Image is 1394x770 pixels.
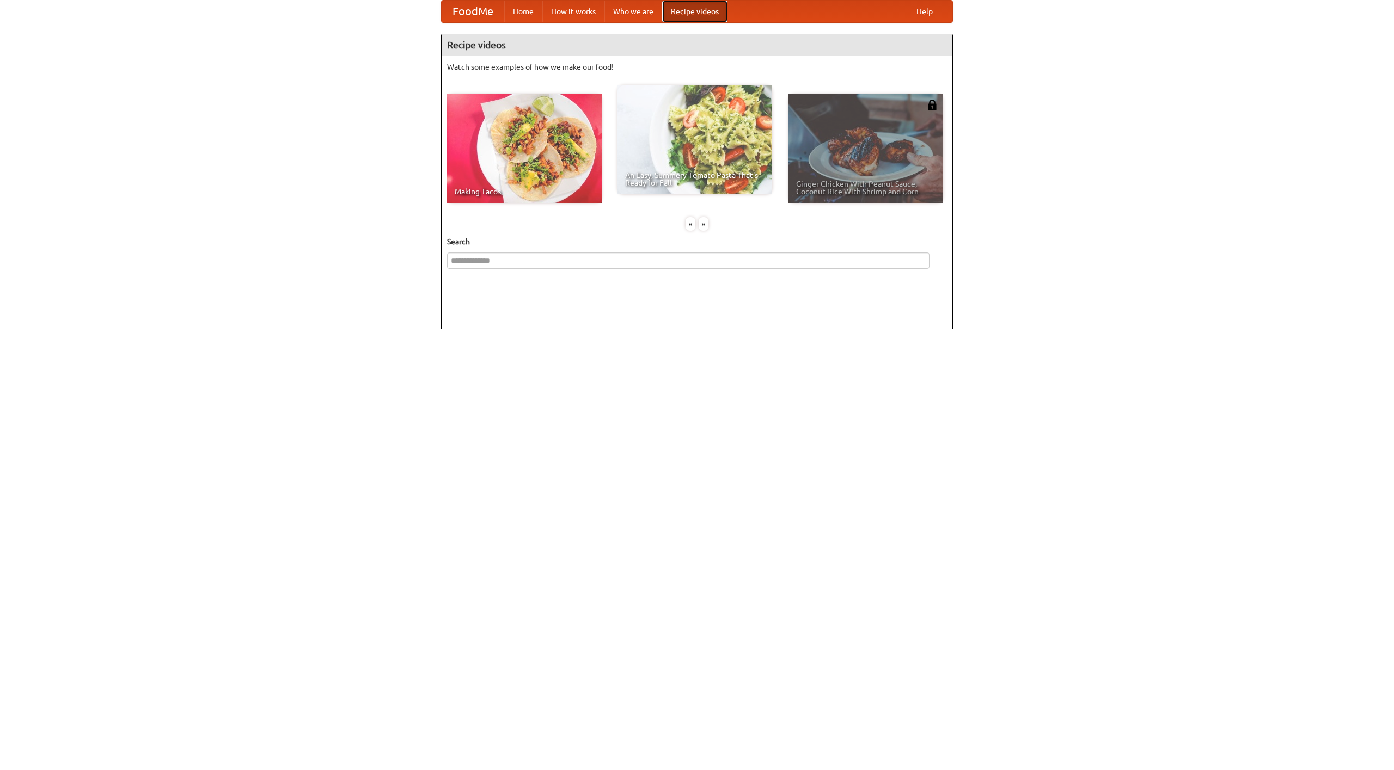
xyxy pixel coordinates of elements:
a: An Easy, Summery Tomato Pasta That's Ready for Fall [617,85,772,194]
a: Making Tacos [447,94,602,203]
span: An Easy, Summery Tomato Pasta That's Ready for Fall [625,171,765,187]
a: Who we are [604,1,662,22]
div: » [699,217,708,231]
h4: Recipe videos [442,34,952,56]
div: « [686,217,695,231]
a: Recipe videos [662,1,727,22]
a: Help [908,1,941,22]
a: FoodMe [442,1,504,22]
img: 483408.png [927,100,938,110]
h5: Search [447,236,947,247]
a: Home [504,1,542,22]
p: Watch some examples of how we make our food! [447,61,947,72]
span: Making Tacos [455,188,594,195]
a: How it works [542,1,604,22]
